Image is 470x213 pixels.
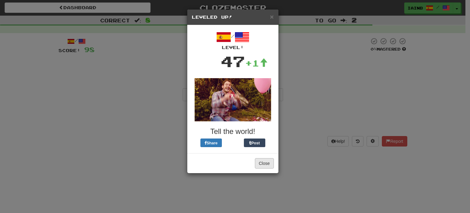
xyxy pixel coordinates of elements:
[222,139,244,147] iframe: X Post Button
[255,158,274,169] button: Close
[192,127,274,135] h3: Tell the world!
[245,57,268,69] div: +1
[270,13,274,20] span: ×
[200,139,222,147] button: Share
[221,51,245,72] div: 47
[192,14,274,20] h5: Leveled Up!
[244,139,265,147] button: Post
[270,13,274,20] button: Close
[192,44,274,51] div: Level:
[192,30,274,51] div: /
[195,78,271,121] img: andy-72a9b47756ecc61a9f6c0ef31017d13e025550094338bf53ee1bb5849c5fd8eb.gif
